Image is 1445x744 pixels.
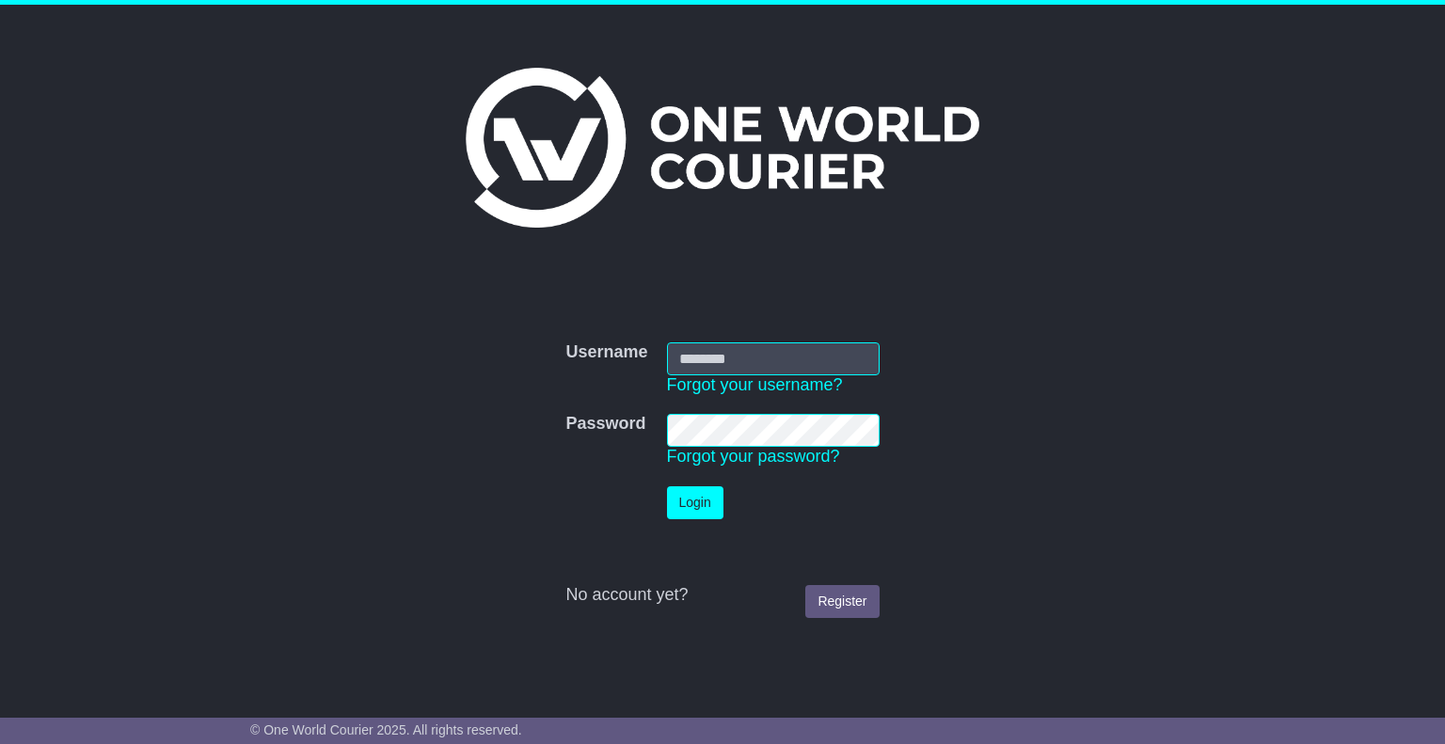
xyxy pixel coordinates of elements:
[667,486,723,519] button: Login
[805,585,879,618] a: Register
[565,414,645,435] label: Password
[565,585,879,606] div: No account yet?
[667,375,843,394] a: Forgot your username?
[466,68,979,228] img: One World
[565,342,647,363] label: Username
[250,722,522,737] span: © One World Courier 2025. All rights reserved.
[667,447,840,466] a: Forgot your password?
